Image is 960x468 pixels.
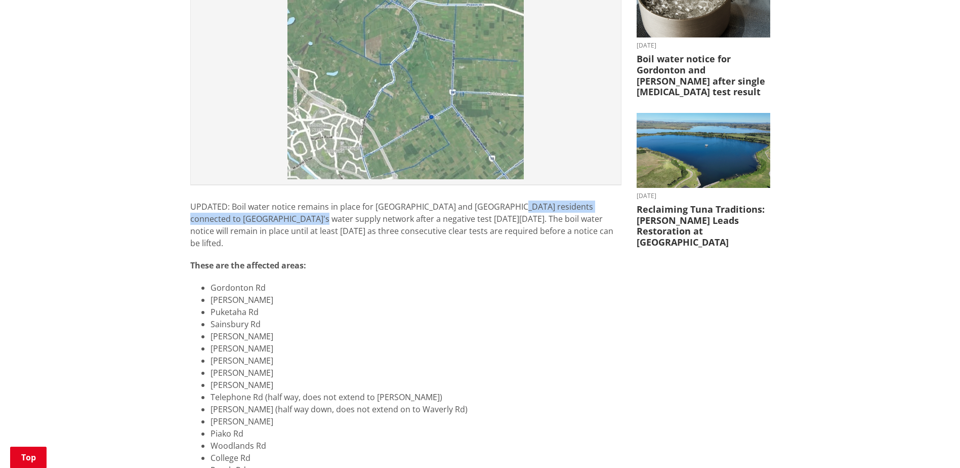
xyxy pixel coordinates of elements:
[211,306,621,318] li: Puketaha Rd
[211,427,621,440] li: Piako Rd
[637,54,770,97] h3: Boil water notice for Gordonton and [PERSON_NAME] after single [MEDICAL_DATA] test result
[211,294,621,306] li: [PERSON_NAME]
[190,260,306,271] strong: These are the affected areas:
[913,425,950,462] iframe: Messenger Launcher
[211,330,621,342] li: [PERSON_NAME]
[211,318,621,330] li: Sainsbury Rd
[211,367,621,379] li: [PERSON_NAME]
[211,282,621,294] li: Gordonton Rd
[211,379,621,391] li: [PERSON_NAME]
[211,391,621,403] li: Telephone Rd (half way, does not extend to [PERSON_NAME])
[211,403,621,415] li: [PERSON_NAME] (half way down, does not extend on to Waverly Rd)
[211,415,621,427] li: [PERSON_NAME]
[10,447,47,468] a: Top
[211,355,621,367] li: [PERSON_NAME]
[211,342,621,355] li: [PERSON_NAME]
[637,113,770,248] a: [DATE] Reclaiming Tuna Traditions: [PERSON_NAME] Leads Restoration at [GEOGRAPHIC_DATA]
[637,113,770,188] img: Lake Waahi (Lake Puketirini in the foreground)
[637,43,770,49] time: [DATE]
[637,204,770,248] h3: Reclaiming Tuna Traditions: [PERSON_NAME] Leads Restoration at [GEOGRAPHIC_DATA]
[637,193,770,199] time: [DATE]
[211,452,621,464] li: College Rd
[190,201,621,249] p: UPDATED: Boil water notice remains in place for [GEOGRAPHIC_DATA] and [GEOGRAPHIC_DATA] residents...
[211,440,621,452] li: Woodlands Rd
